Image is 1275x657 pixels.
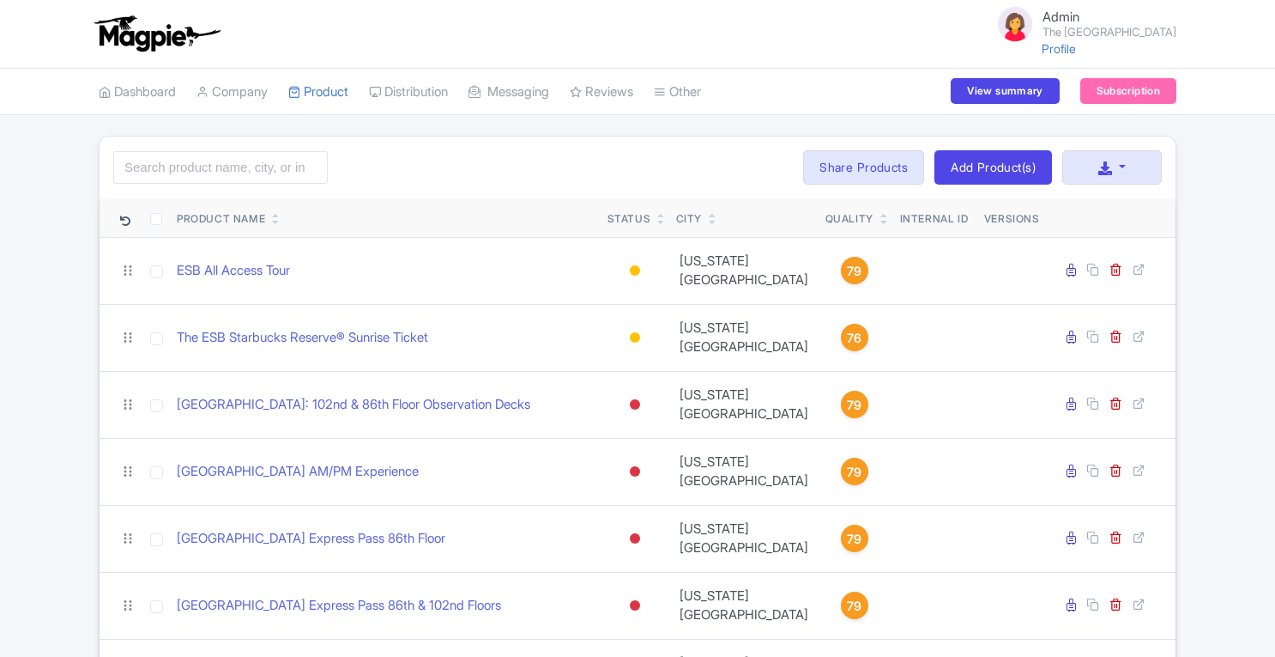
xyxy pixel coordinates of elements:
td: [US_STATE][GEOGRAPHIC_DATA] [669,304,819,371]
td: [US_STATE][GEOGRAPHIC_DATA] [669,438,819,505]
td: [US_STATE][GEOGRAPHIC_DATA] [669,237,819,304]
a: Messaging [468,69,549,116]
span: 79 [847,597,861,616]
a: 79 [825,391,884,418]
input: Search product name, city, or interal id [113,151,328,184]
a: Distribution [369,69,448,116]
a: Admin The [GEOGRAPHIC_DATA] [984,3,1176,45]
a: 79 [825,525,884,552]
a: 79 [825,592,884,619]
a: 79 [825,257,884,284]
a: Add Product(s) [934,150,1052,185]
div: Inactive [626,593,644,618]
div: Inactive [626,459,644,484]
a: [GEOGRAPHIC_DATA] Express Pass 86th & 102nd Floors [177,596,501,616]
a: Share Products [803,150,924,185]
span: 79 [847,396,861,415]
a: ESB All Access Tour [177,261,290,281]
a: Product [288,69,348,116]
a: The ESB Starbucks Reserve® Sunrise Ticket [177,328,428,348]
div: Building [626,325,644,350]
div: Quality [825,211,873,227]
span: 79 [847,530,861,549]
div: Inactive [626,526,644,551]
div: Status [607,211,651,227]
span: 79 [847,463,861,482]
span: Admin [1042,9,1079,25]
div: Product Name [177,211,265,227]
a: Profile [1042,41,1076,56]
th: Internal ID [891,198,977,238]
img: avatar_key_member-9c1dde93af8b07d7383eb8b5fb890c87.png [994,3,1036,45]
a: Dashboard [99,69,176,116]
a: [GEOGRAPHIC_DATA] AM/PM Experience [177,462,419,482]
a: [GEOGRAPHIC_DATA]: 102nd & 86th Floor Observation Decks [177,395,530,415]
th: Versions [977,198,1047,238]
a: 76 [825,324,884,351]
a: Reviews [570,69,633,116]
span: 76 [847,329,861,348]
td: [US_STATE][GEOGRAPHIC_DATA] [669,505,819,572]
small: The [GEOGRAPHIC_DATA] [1042,27,1176,38]
span: 79 [847,262,861,281]
td: [US_STATE][GEOGRAPHIC_DATA] [669,371,819,438]
img: logo-ab69f6fb50320c5b225c76a69d11143b.png [90,15,223,52]
a: [GEOGRAPHIC_DATA] Express Pass 86th Floor [177,529,445,549]
div: Building [626,259,644,283]
a: Company [196,69,268,116]
a: Subscription [1080,78,1176,104]
div: Inactive [626,392,644,417]
a: 79 [825,458,884,485]
div: City [676,211,702,227]
a: View summary [951,78,1059,104]
a: Other [654,69,701,116]
td: [US_STATE][GEOGRAPHIC_DATA] [669,572,819,639]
